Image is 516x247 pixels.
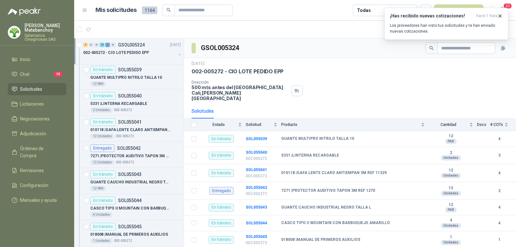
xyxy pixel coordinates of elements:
[281,188,375,193] b: 7271 | PROTECTOR AUDITIVO TAPON 3M REF 1270
[246,156,277,162] p: 002-005272
[503,3,512,9] span: 20
[209,169,234,177] div: En tránsito
[116,160,134,165] p: 002-005272
[117,146,141,150] p: SOL055042
[20,86,42,93] span: Solicitudes
[90,197,115,204] div: En tránsito
[497,5,508,16] button: 20
[384,8,508,40] button: ¡Has recibido nuevas cotizaciones!hace 1 hora Los proveedores han visto tus solicitudes y te han ...
[95,5,137,15] h1: Mis solicitudes
[281,122,420,127] span: Producto
[90,75,162,81] p: GUANTE MULTIPRO NITRILO TALLA 10
[83,41,182,62] a: 5 0 0 19 2 0 GSOL005324[DATE] 002-005272 - CIO LOTE PEDIDO EPP
[20,145,60,159] span: Órdenes de Compra
[281,153,339,158] b: 5331 | LINTERNA RECARGABLE
[90,205,171,211] p: CASCO TIPO II MOUNTAIN CON BARBUQUEJO AMARILLO
[118,43,145,47] p: GSOL005324
[429,134,473,139] b: 12
[54,72,63,77] span: 13
[118,94,142,98] p: SOL055040
[246,168,267,172] a: SOL055041
[429,218,473,223] b: 4
[490,122,503,127] span: # COTs
[357,7,371,14] div: Todas
[429,202,473,208] b: 12
[118,224,142,229] p: SOL055045
[90,232,168,238] p: 018008 | MANUAL DE PRIMEROS AUXILIOS
[192,80,289,85] p: Dirección
[20,71,30,78] span: Chat
[20,115,50,122] span: Negociaciones
[445,207,457,212] div: PAR
[246,118,281,131] th: Solicitud
[201,118,246,131] th: Estado
[192,108,214,115] div: Solicitudes
[74,142,184,168] a: EntregadoSOL0550427271 |PROTECTOR AUDITIVO TAPON 3M REF 127012 Unidades002-005272
[89,43,94,47] div: 0
[25,23,66,32] p: [PERSON_NAME] Matabanchoy
[8,194,66,206] a: Manuales y ayuda
[8,113,66,125] a: Negociaciones
[246,240,277,246] p: 002-005272
[192,68,283,75] p: 002-005272 - CIO LOTE PEDIDO EPP
[201,43,240,53] h3: GSOL005324
[90,144,114,152] div: Entregado
[8,8,41,15] img: Logo peakr
[20,100,44,108] span: Licitaciones
[490,237,508,243] b: 1
[281,221,390,226] b: CASCO TIPO II MOUNTAIN CON BARBUQUEJO AMARILLO
[90,66,115,74] div: En tránsito
[118,198,142,203] p: SOL055044
[90,238,113,243] div: 1 Unidades
[209,204,234,211] div: En tránsito
[441,155,461,160] div: Unidades
[90,81,106,87] div: 12 PAR
[114,108,132,113] p: 002-005272
[8,164,66,177] a: Remisiones
[90,223,115,231] div: En tránsito
[246,205,267,210] a: SOL055043
[429,150,473,156] b: 2
[90,118,115,126] div: En tránsito
[209,236,234,244] div: En tránsito
[118,172,142,177] p: SOL055043
[116,134,134,139] p: 002-005272
[118,67,142,72] p: SOL055039
[246,122,272,127] span: Solicitud
[83,43,88,47] div: 5
[170,42,181,48] p: [DATE]
[476,13,498,19] span: hace 1 hora
[441,191,461,196] div: Unidades
[166,8,171,12] span: search
[20,197,57,204] span: Manuales y ayuda
[281,136,354,141] b: GUANTE MULTIPRO NITRILO TALLA 10
[429,118,477,131] th: Cantidad
[429,122,468,127] span: Cantidad
[90,179,171,185] p: GUANTE CAUCHO INDUSTRIAL NEGRO TALLA L
[246,137,267,141] b: SOL055039
[105,43,110,47] div: 2
[281,118,429,131] th: Producto
[390,23,503,34] p: Los proveedores han visto tus solicitudes y te han enviado nuevas cotizaciones.
[490,136,508,142] b: 4
[74,194,184,220] a: En tránsitoSOL055044CASCO TIPO II MOUNTAIN CON BARBUQUEJO AMARILLO4 Unidades
[192,85,289,101] p: 500 mts antes del [GEOGRAPHIC_DATA] Cali , [PERSON_NAME][GEOGRAPHIC_DATA]
[281,205,371,210] b: GUANTE CAUCHO INDUSTRIAL NEGRO TALLA L
[8,128,66,140] a: Adjudicación
[8,26,20,38] img: Company Logo
[8,83,66,95] a: Solicitudes
[209,152,234,160] div: En tránsito
[74,168,184,194] a: En tránsitoSOL055043GUANTE CAUCHO INDUSTRIAL NEGRO TALLA L12 PAR
[246,234,267,239] a: SOL055045
[490,220,508,226] b: 4
[246,150,267,155] b: SOL055040
[445,139,457,144] div: PAR
[246,185,267,190] b: SOL055042
[142,6,157,14] span: 1164
[441,240,461,245] div: Unidades
[281,237,360,242] b: 018008 | MANUAL DE PRIMEROS AUXILIOS
[90,170,115,178] div: En tránsito
[441,173,461,178] div: Unidades
[209,135,234,143] div: En tránsito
